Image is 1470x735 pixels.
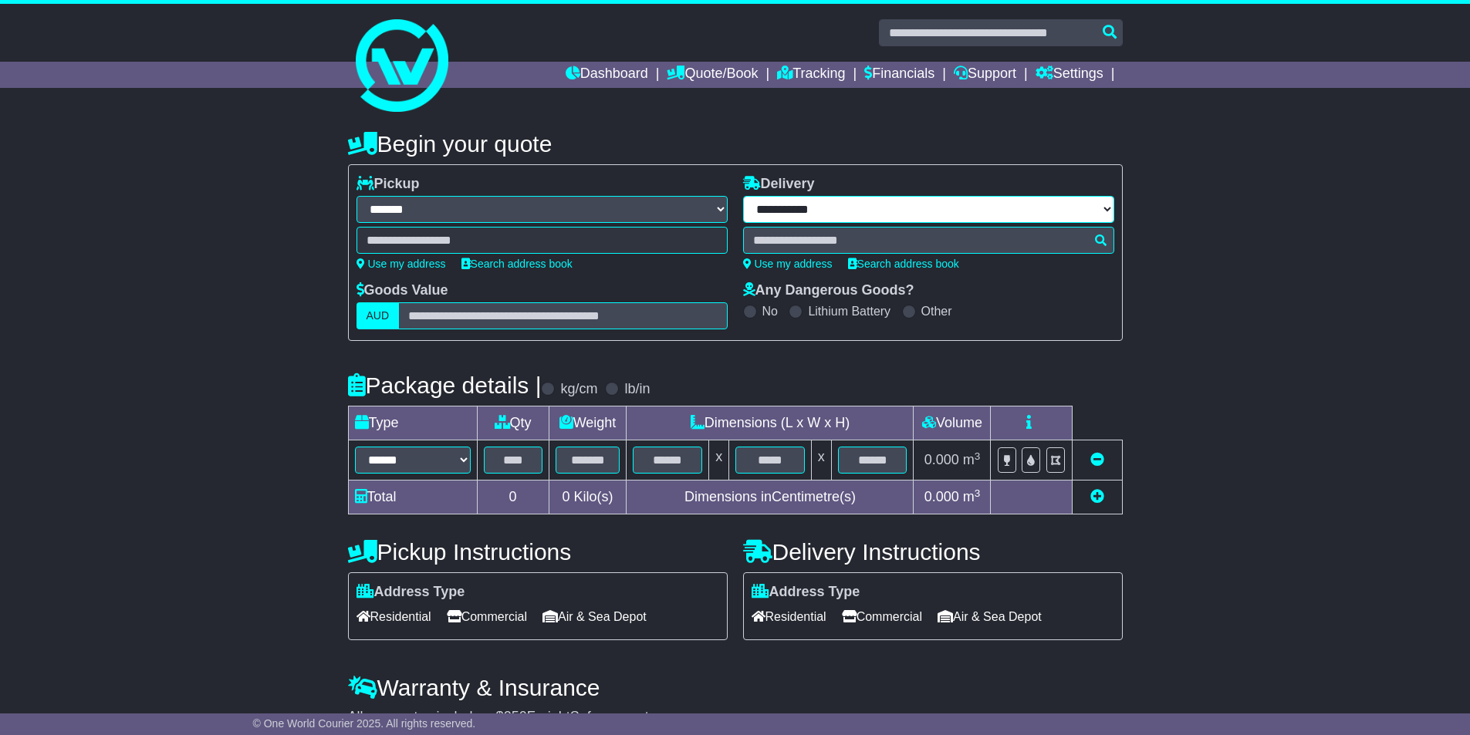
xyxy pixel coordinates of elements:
[477,406,549,440] td: Qty
[624,381,650,398] label: lb/in
[743,539,1123,565] h4: Delivery Instructions
[864,62,934,88] a: Financials
[1090,489,1104,504] a: Add new item
[504,709,527,724] span: 250
[1090,452,1104,467] a: Remove this item
[627,480,914,514] td: Dimensions in Centimetre(s)
[477,480,549,514] td: 0
[743,258,833,270] a: Use my address
[808,304,890,319] label: Lithium Battery
[348,709,1123,726] div: All our quotes include a $ FreightSafe warranty.
[447,605,527,629] span: Commercial
[461,258,573,270] a: Search address book
[348,539,728,565] h4: Pickup Instructions
[348,373,542,398] h4: Package details |
[357,584,465,601] label: Address Type
[743,227,1114,254] typeahead: Please provide city
[811,440,831,480] td: x
[253,717,476,730] span: © One World Courier 2025. All rights reserved.
[762,304,778,319] label: No
[348,406,477,440] td: Type
[743,282,914,299] label: Any Dangerous Goods?
[562,489,569,504] span: 0
[1036,62,1103,88] a: Settings
[752,605,826,629] span: Residential
[924,489,959,504] span: 0.000
[667,62,758,88] a: Quote/Book
[777,62,845,88] a: Tracking
[954,62,1016,88] a: Support
[743,176,815,193] label: Delivery
[627,406,914,440] td: Dimensions (L x W x H)
[921,304,952,319] label: Other
[357,302,400,329] label: AUD
[848,258,959,270] a: Search address book
[963,489,981,504] span: m
[348,131,1123,157] h4: Begin your quote
[924,452,959,467] span: 0.000
[549,406,627,440] td: Weight
[963,452,981,467] span: m
[357,282,448,299] label: Goods Value
[357,605,431,629] span: Residential
[938,605,1042,629] span: Air & Sea Depot
[542,605,647,629] span: Air & Sea Depot
[566,62,648,88] a: Dashboard
[357,176,420,193] label: Pickup
[549,480,627,514] td: Kilo(s)
[842,605,922,629] span: Commercial
[975,487,981,499] sup: 3
[914,406,991,440] td: Volume
[348,675,1123,700] h4: Warranty & Insurance
[752,584,860,601] label: Address Type
[975,450,981,462] sup: 3
[709,440,729,480] td: x
[357,258,446,270] a: Use my address
[348,480,477,514] td: Total
[560,381,597,398] label: kg/cm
